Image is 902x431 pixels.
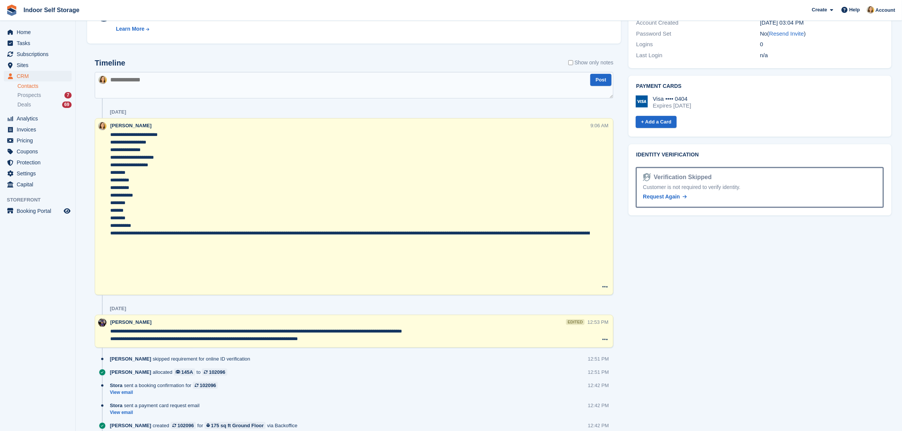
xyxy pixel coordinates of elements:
span: Subscriptions [17,49,62,59]
span: Deals [17,101,31,108]
a: 145A [174,369,195,376]
div: 12:51 PM [588,369,609,376]
a: menu [4,157,72,168]
div: 102096 [177,422,194,429]
div: created for via Backoffice [110,422,301,429]
div: allocated to [110,369,231,376]
div: 102096 [200,382,216,389]
div: [DATE] [110,109,126,115]
span: [PERSON_NAME] [110,319,152,325]
div: 9:06 AM [591,122,609,129]
img: Visa Logo [636,95,648,108]
div: Visa •••• 0404 [653,95,691,102]
div: skipped requirement for online ID verification [110,355,254,362]
h2: Payment cards [636,83,884,89]
span: Sites [17,60,62,70]
span: Home [17,27,62,37]
img: stora-icon-8386f47178a22dfd0bd8f6a31ec36ba5ce8667c1dd55bd0f319d3a0aa187defe.svg [6,5,17,16]
a: 102096 [170,422,195,429]
div: [DATE] [110,306,126,312]
input: Show only notes [568,59,573,67]
button: Post [590,74,611,86]
span: Coupons [17,146,62,157]
div: 145A [181,369,193,376]
div: 12:51 PM [588,355,609,362]
span: Analytics [17,113,62,124]
a: Request Again [643,193,687,201]
div: sent a payment card request email [110,402,203,409]
span: Storefront [7,196,75,204]
a: menu [4,206,72,216]
a: 102096 [202,369,227,376]
label: Show only notes [568,59,614,67]
span: Create [812,6,827,14]
span: [PERSON_NAME] [110,355,151,362]
h2: Identity verification [636,152,884,158]
span: Request Again [643,194,680,200]
span: Capital [17,179,62,190]
a: menu [4,124,72,135]
a: 102096 [193,382,218,389]
div: 0 [760,40,884,49]
div: sent a booking confirmation for [110,382,222,389]
a: View email [110,389,222,396]
a: Preview store [63,206,72,215]
span: Invoices [17,124,62,135]
img: Identity Verification Ready [643,173,650,181]
div: 12:42 PM [588,382,609,389]
a: menu [4,168,72,179]
span: Help [849,6,860,14]
a: Learn More [116,25,278,33]
a: Indoor Self Storage [20,4,83,16]
span: Tasks [17,38,62,48]
a: menu [4,60,72,70]
div: No [760,30,884,38]
div: 7 [64,92,72,98]
a: Prospects 7 [17,91,72,99]
a: menu [4,27,72,37]
div: Last Login [636,51,760,60]
a: Resend Invite [769,30,804,37]
img: Sandra Pomeroy [98,319,106,327]
span: [PERSON_NAME] [110,369,151,376]
a: 175 sq ft Ground Floor [205,422,266,429]
a: menu [4,146,72,157]
span: Settings [17,168,62,179]
a: menu [4,179,72,190]
img: Emma Higgins [98,76,107,84]
div: 102096 [209,369,225,376]
span: CRM [17,71,62,81]
div: Password Set [636,30,760,38]
div: 12:53 PM [588,319,609,326]
div: 12:42 PM [588,402,609,409]
span: ( ) [767,30,806,37]
span: Prospects [17,92,41,99]
span: Stora [110,402,122,409]
a: menu [4,38,72,48]
a: + Add a Card [636,116,677,128]
div: Account Created [636,19,760,27]
img: Emma Higgins [98,122,106,130]
div: 12:42 PM [588,422,609,429]
span: Protection [17,157,62,168]
span: Stora [110,382,122,389]
div: 175 sq ft Ground Floor [211,422,264,429]
a: menu [4,49,72,59]
a: Contacts [17,83,72,90]
img: Emma Higgins [867,6,874,14]
div: Customer is not required to verify identity. [643,183,877,191]
a: menu [4,135,72,146]
span: Pricing [17,135,62,146]
div: Logins [636,40,760,49]
div: 69 [62,102,72,108]
div: [DATE] 03:04 PM [760,19,884,27]
span: Account [875,6,895,14]
div: Learn More [116,25,144,33]
a: menu [4,113,72,124]
span: Booking Portal [17,206,62,216]
a: Deals 69 [17,101,72,109]
h2: Timeline [95,59,125,67]
a: menu [4,71,72,81]
span: [PERSON_NAME] [110,123,152,128]
div: Verification Skipped [651,173,712,182]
